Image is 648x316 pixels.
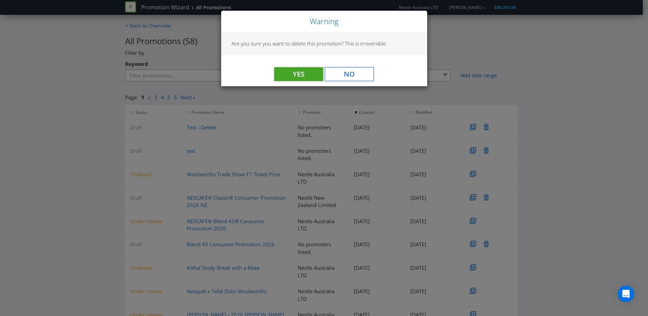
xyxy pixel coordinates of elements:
div: Close [221,11,427,32]
div: Are you sure you want to delete this promotion? This is irreversible. [221,32,427,55]
span: Warning [310,16,339,27]
button: No [325,67,374,81]
button: Yes [274,67,323,81]
div: Open Intercom Messenger [618,286,634,302]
